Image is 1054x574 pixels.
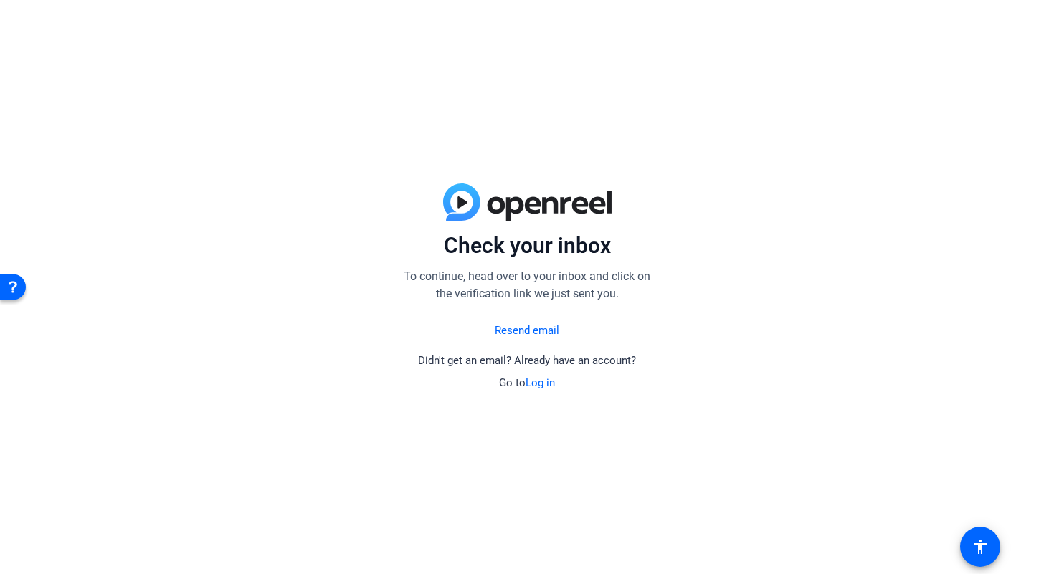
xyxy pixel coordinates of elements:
a: Resend email [495,322,559,339]
mat-icon: accessibility [972,538,989,555]
p: Check your inbox [398,232,656,259]
span: Didn't get an email? Already have an account? [418,354,636,367]
img: blue-gradient.svg [443,183,612,221]
p: To continue, head over to your inbox and click on the verification link we just sent you. [398,268,656,302]
a: Log in [526,376,555,389]
span: Go to [499,376,555,389]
